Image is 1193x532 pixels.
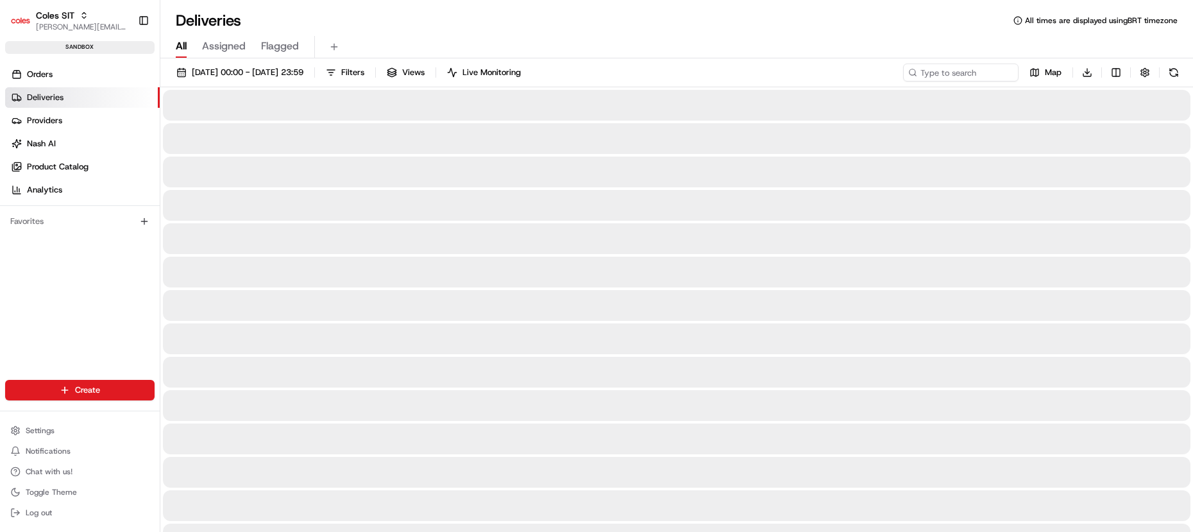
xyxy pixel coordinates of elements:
[5,87,160,108] a: Deliveries
[176,39,187,54] span: All
[5,483,155,501] button: Toggle Theme
[441,64,527,82] button: Live Monitoring
[26,425,55,436] span: Settings
[27,69,53,80] span: Orders
[202,39,246,54] span: Assigned
[27,161,89,173] span: Product Catalog
[27,92,63,103] span: Deliveries
[27,115,62,126] span: Providers
[10,10,31,31] img: Coles SIT
[1165,64,1183,82] button: Refresh
[171,64,309,82] button: [DATE] 00:00 - [DATE] 23:59
[5,180,160,200] a: Analytics
[26,487,77,497] span: Toggle Theme
[320,64,370,82] button: Filters
[5,463,155,481] button: Chat with us!
[176,10,241,31] h1: Deliveries
[26,508,52,518] span: Log out
[5,157,160,177] a: Product Catalog
[261,39,299,54] span: Flagged
[27,138,56,150] span: Nash AI
[36,9,74,22] button: Coles SIT
[27,184,62,196] span: Analytics
[462,67,521,78] span: Live Monitoring
[1045,67,1062,78] span: Map
[5,211,155,232] div: Favorites
[75,384,100,396] span: Create
[5,41,155,54] div: sandbox
[5,133,160,154] a: Nash AI
[1024,64,1067,82] button: Map
[36,22,128,32] button: [PERSON_NAME][EMAIL_ADDRESS][DOMAIN_NAME]
[5,422,155,440] button: Settings
[26,446,71,456] span: Notifications
[192,67,303,78] span: [DATE] 00:00 - [DATE] 23:59
[1025,15,1178,26] span: All times are displayed using BRT timezone
[5,110,160,131] a: Providers
[5,64,160,85] a: Orders
[5,5,133,36] button: Coles SITColes SIT[PERSON_NAME][EMAIL_ADDRESS][DOMAIN_NAME]
[26,467,72,477] span: Chat with us!
[341,67,364,78] span: Filters
[5,442,155,460] button: Notifications
[5,504,155,522] button: Log out
[903,64,1019,82] input: Type to search
[381,64,430,82] button: Views
[402,67,425,78] span: Views
[5,380,155,400] button: Create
